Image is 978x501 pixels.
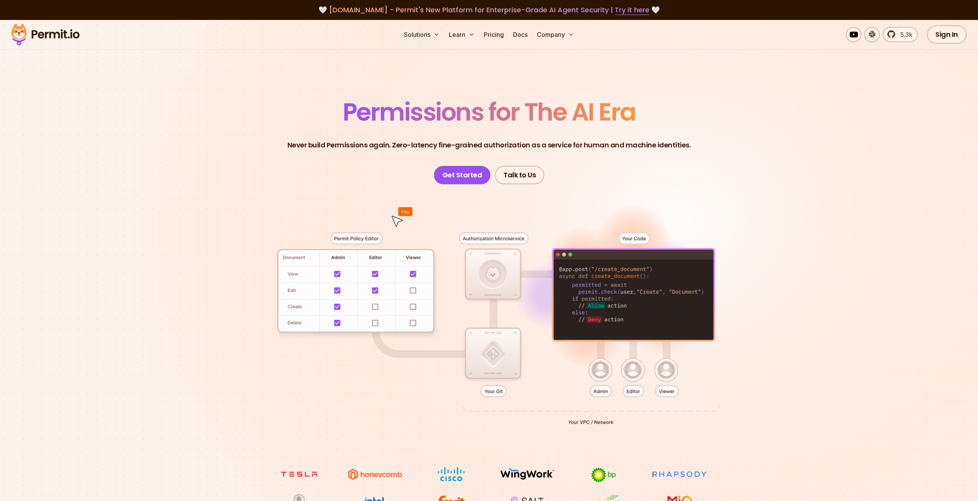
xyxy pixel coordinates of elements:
span: [DOMAIN_NAME] - Permit's New Platform for Enterprise-Grade AI Agent Security | [329,5,649,15]
img: tesla [270,467,328,481]
button: Solutions [401,27,443,42]
a: Try it here [615,5,649,15]
img: Cisco [422,467,480,481]
img: Wingwork [498,467,556,481]
p: Never build Permissions again. Zero-latency fine-grained authorization as a service for human and... [287,140,691,150]
span: Permissions for The AI Era [343,95,636,129]
img: Rhapsody Health [651,467,708,481]
a: Talk to Us [495,166,544,184]
a: Get Started [434,166,491,184]
a: Sign In [927,25,966,44]
img: Honeycomb [346,467,404,481]
a: Pricing [481,27,507,42]
div: 🤍 🤍 [18,5,960,15]
button: Learn [446,27,478,42]
span: 5.3k [896,30,912,39]
a: 5.3k [883,27,918,42]
img: Permit logo [8,21,83,48]
button: Company [534,27,577,42]
a: Docs [510,27,531,42]
img: bp [575,467,632,483]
